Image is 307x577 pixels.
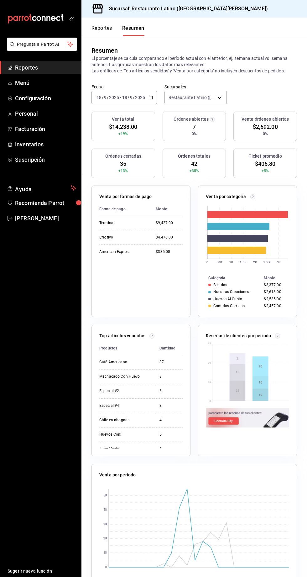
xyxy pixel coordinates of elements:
[156,220,183,226] div: $9,427.00
[15,125,76,133] span: Facturación
[178,153,211,160] h3: Órdenes totales
[99,235,146,240] div: Efectivo
[262,168,269,174] span: +5%
[102,95,104,100] span: /
[159,374,175,379] div: 8
[263,131,268,137] span: 0%
[99,446,149,452] div: Jugo Verde
[151,202,183,216] th: Monto
[253,260,257,264] text: 2K
[99,333,145,339] p: Top artículos vendidos
[103,523,107,526] text: 3K
[99,220,146,226] div: Terminal
[192,131,197,137] span: 0%
[213,290,249,294] div: Nuestras Creaciones
[8,568,76,574] span: Sugerir nueva función
[15,94,76,102] span: Configuración
[130,95,133,100] input: --
[96,95,102,100] input: --
[118,131,128,137] span: +19%
[15,109,76,118] span: Personal
[99,432,149,437] div: Huevos Con:
[99,417,149,423] div: Chile en ahogada
[122,95,127,100] input: --
[91,25,112,36] button: Reportes
[135,95,145,100] input: ----
[99,193,152,200] p: Venta por formas de pago
[174,116,209,123] h3: Órdenes abiertas
[99,388,149,394] div: Especial #2
[15,184,68,192] span: Ayuda
[216,260,222,264] text: 500
[229,260,233,264] text: 1K
[69,16,74,21] button: open_drawer_menu
[103,537,107,540] text: 2K
[159,388,175,394] div: 6
[91,55,297,74] p: El porcentaje se calcula comparando el período actual con el anterior, ej. semana actual vs. sema...
[277,260,281,264] text: 3K
[264,304,287,308] div: $2,457.00
[15,79,76,87] span: Menú
[104,5,268,13] h3: Sucursal: Restaurante Latino ([GEOGRAPHIC_DATA][PERSON_NAME])
[4,45,77,52] a: Pregunta a Parrot AI
[249,153,282,160] h3: Ticket promedio
[107,95,109,100] span: /
[263,260,270,264] text: 2.5K
[120,160,126,168] span: 35
[156,249,183,254] div: $335.00
[105,153,141,160] h3: Órdenes cerradas
[15,155,76,164] span: Suscripción
[206,333,271,339] p: Reseñas de clientes por periodo
[99,342,154,355] th: Productos
[159,432,175,437] div: 5
[164,85,227,89] label: Sucursales
[112,116,134,123] h3: Venta total
[15,63,76,72] span: Reportes
[154,342,180,355] th: Cantidad
[169,94,216,101] span: Restaurante Latino ([GEOGRAPHIC_DATA][PERSON_NAME] MTY)
[7,38,77,51] button: Pregunta a Parrot AI
[105,566,107,569] text: 0
[99,403,149,408] div: Especial #4
[180,342,203,355] th: Monto
[109,123,137,131] span: $14,238.00
[104,95,107,100] input: --
[15,199,76,207] span: Recomienda Parrot
[109,95,119,100] input: ----
[206,260,208,264] text: 0
[198,275,261,281] th: Categoría
[190,168,199,174] span: +35%
[99,249,146,254] div: American Express
[261,275,297,281] th: Monto
[15,140,76,149] span: Inventarios
[264,297,287,301] div: $2,535.00
[213,297,242,301] div: Huevos Al Gusto
[99,359,149,365] div: Café Americano
[159,446,175,452] div: 8
[159,403,175,408] div: 3
[103,494,107,497] text: 5K
[15,214,76,223] span: [PERSON_NAME]
[120,95,121,100] span: -
[240,260,247,264] text: 1.5K
[127,95,129,100] span: /
[91,25,144,36] div: navigation tabs
[156,235,183,240] div: $4,476.00
[99,374,149,379] div: Machacado Con Huevo
[242,116,289,123] h3: Venta órdenes abiertas
[103,508,107,512] text: 4K
[255,160,276,168] span: $406.80
[133,95,135,100] span: /
[193,123,196,131] span: 7
[206,193,246,200] p: Venta por categoría
[99,202,151,216] th: Forma de pago
[122,25,144,36] button: Resumen
[118,168,128,174] span: +13%
[159,417,175,423] div: 4
[264,290,287,294] div: $2,613.00
[191,160,197,168] span: 42
[91,85,157,89] label: Fecha
[103,551,107,555] text: 1K
[91,46,118,55] div: Resumen
[159,359,175,365] div: 37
